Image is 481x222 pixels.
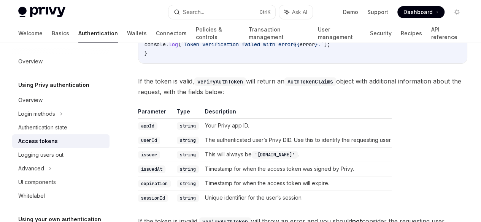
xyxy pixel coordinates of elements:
[144,50,148,57] span: }
[177,180,199,187] code: string
[138,108,174,119] th: Parameter
[370,24,391,43] a: Security
[400,24,422,43] a: Recipes
[279,5,313,19] button: Ask AI
[248,24,308,43] a: Transaction management
[292,8,307,16] span: Ask AI
[18,80,89,90] h5: Using Privy authentication
[138,194,168,202] code: sessionId
[12,189,110,203] a: Whitelabel
[78,24,118,43] a: Authentication
[12,148,110,162] a: Logging users out
[18,109,55,118] div: Login methods
[403,8,433,16] span: Dashboard
[169,41,178,48] span: log
[138,180,171,187] code: expiration
[12,93,110,107] a: Overview
[367,8,388,16] a: Support
[202,147,392,162] td: This will always be .
[18,123,67,132] div: Authentication state
[177,165,199,173] code: string
[252,151,298,159] code: '[DOMAIN_NAME]'
[183,8,204,17] div: Search...
[177,137,199,144] code: string
[138,137,160,144] code: userId
[181,41,294,48] span: `Token verification failed with error
[177,194,199,202] code: string
[18,178,56,187] div: UI components
[177,151,199,159] code: string
[18,150,63,159] div: Logging users out
[315,41,318,48] span: }
[196,24,239,43] a: Policies & controls
[18,96,43,105] div: Overview
[18,57,43,66] div: Overview
[12,175,110,189] a: UI components
[284,77,336,86] code: AuthTokenClaims
[177,122,199,130] code: string
[202,176,392,191] td: Timestamp for when the access token will expire.
[202,108,392,119] th: Description
[127,24,147,43] a: Wallets
[324,41,330,48] span: );
[300,41,315,48] span: error
[294,41,300,48] span: ${
[431,24,463,43] a: API reference
[202,162,392,176] td: Timestamp for when the access token was signed by Privy.
[18,7,65,17] img: light logo
[168,5,275,19] button: Search...CtrlK
[12,134,110,148] a: Access tokens
[166,41,169,48] span: .
[202,118,392,133] td: Your Privy app ID.
[202,191,392,205] td: Unique identifier for the user’s session.
[178,41,181,48] span: (
[138,151,160,159] code: issuer
[343,8,358,16] a: Demo
[52,24,69,43] a: Basics
[318,41,324,48] span: .`
[12,121,110,134] a: Authentication state
[12,55,110,68] a: Overview
[156,24,187,43] a: Connectors
[397,6,444,18] a: Dashboard
[18,164,44,173] div: Advanced
[194,77,246,86] code: verifyAuthToken
[138,76,467,97] span: If the token is valid, will return an object with additional information about the request, with ...
[138,165,165,173] code: issuedAt
[202,133,392,147] td: The authenticated user’s Privy DID. Use this to identify the requesting user.
[18,137,58,146] div: Access tokens
[174,108,202,119] th: Type
[259,9,271,15] span: Ctrl K
[138,122,157,130] code: appId
[144,41,166,48] span: console
[451,6,463,18] button: Toggle dark mode
[318,24,361,43] a: User management
[18,24,43,43] a: Welcome
[18,191,45,200] div: Whitelabel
